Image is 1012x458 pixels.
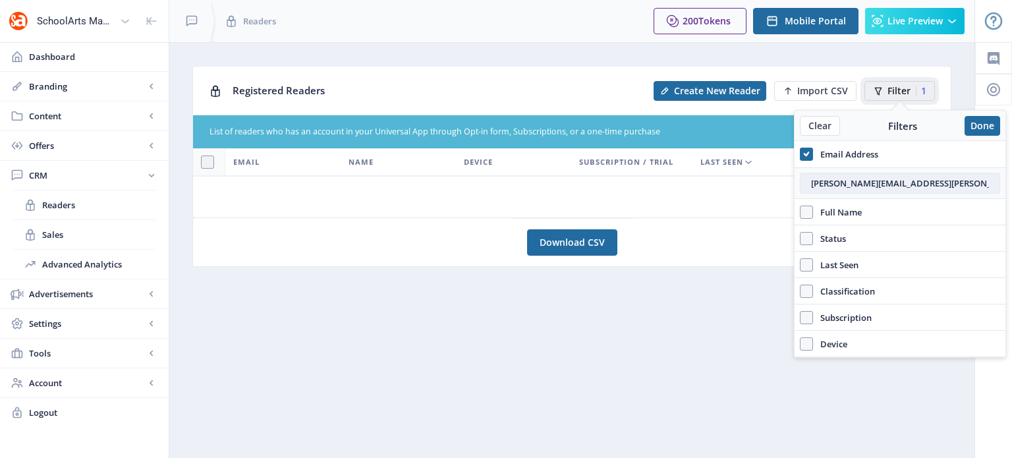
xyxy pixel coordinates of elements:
[797,86,848,96] span: Import CSV
[29,406,158,419] span: Logout
[29,169,145,182] span: CRM
[766,81,857,101] a: New page
[774,81,857,101] button: Import CSV
[29,50,158,63] span: Dashboard
[674,86,760,96] span: Create New Reader
[646,81,766,101] a: New page
[654,8,746,34] button: 200Tokens
[864,81,935,101] button: Filter1
[813,204,862,220] span: Full Name
[464,154,493,170] span: Device
[753,8,858,34] button: Mobile Portal
[800,116,840,136] button: Clear
[243,14,276,28] span: Readers
[42,228,155,241] span: Sales
[29,139,145,152] span: Offers
[349,154,374,170] span: Name
[233,84,325,97] span: Registered Readers
[29,376,145,389] span: Account
[813,257,858,273] span: Last Seen
[192,66,951,218] app-collection-view: Registered Readers
[785,16,846,26] span: Mobile Portal
[579,154,673,170] span: Subscription / Trial
[916,86,926,96] div: 1
[13,190,155,219] a: Readers
[13,220,155,249] a: Sales
[813,310,872,326] span: Subscription
[29,317,145,330] span: Settings
[813,283,875,299] span: Classification
[13,250,155,279] a: Advanced Analytics
[233,154,260,170] span: Email
[210,126,856,138] div: List of readers who has an account in your Universal App through Opt-in form, Subscriptions, or a...
[527,229,617,256] a: Download CSV
[29,109,145,123] span: Content
[813,231,846,246] span: Status
[700,154,743,170] span: Last Seen
[37,7,115,36] div: SchoolArts Magazine
[42,198,155,212] span: Readers
[865,8,965,34] button: Live Preview
[887,86,911,96] span: Filter
[965,116,1000,136] button: Done
[813,336,847,352] span: Device
[29,80,145,93] span: Branding
[8,11,29,32] img: properties.app_icon.png
[887,16,943,26] span: Live Preview
[42,258,155,271] span: Advanced Analytics
[29,347,145,360] span: Tools
[654,81,766,101] button: Create New Reader
[813,146,878,162] span: Email Address
[698,14,731,27] span: Tokens
[840,119,965,132] div: Filters
[29,287,145,301] span: Advertisements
